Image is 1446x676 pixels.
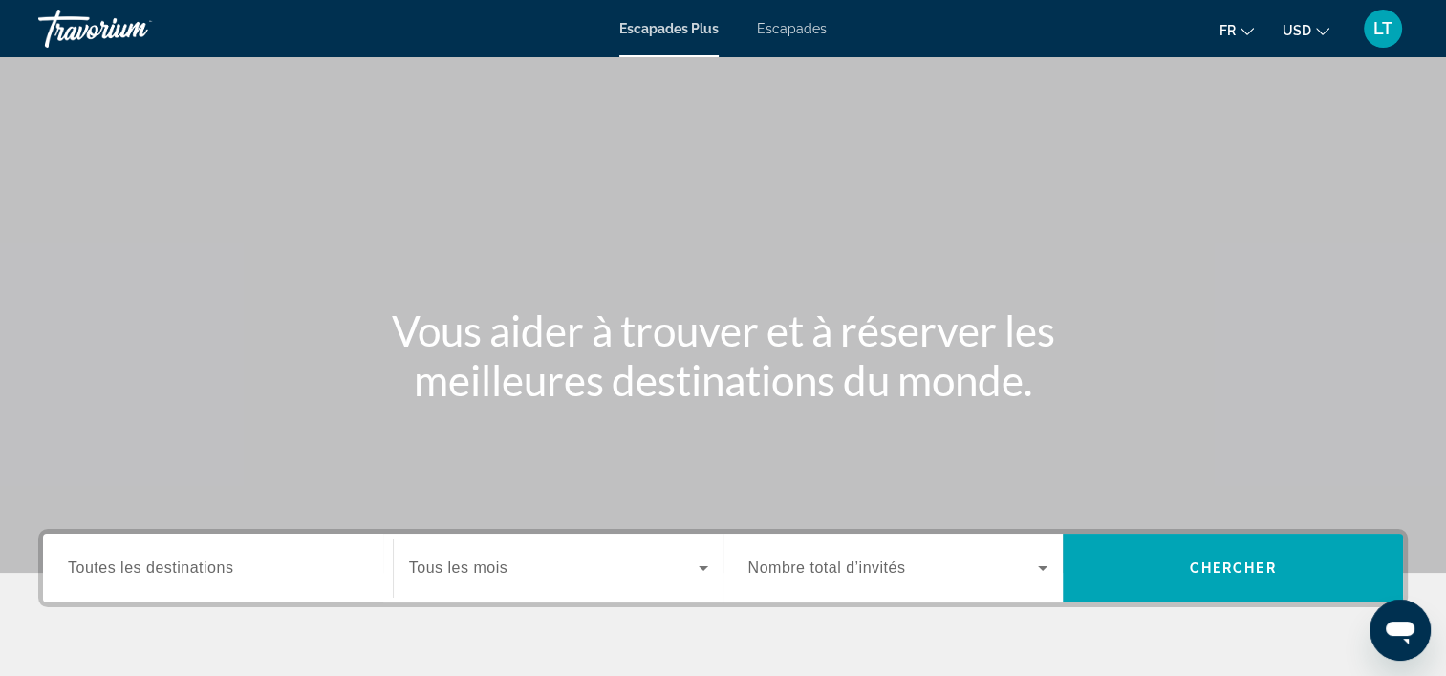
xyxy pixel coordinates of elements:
button: Changer de devise [1283,16,1329,44]
span: Nombre total d’invités [748,560,906,576]
a: Escapades Plus [619,21,719,36]
button: Menu utilisateur [1358,9,1408,49]
button: Changer la langue [1219,16,1254,44]
span: Chercher [1190,560,1277,576]
a: Escapades [757,21,827,36]
div: Widget de recherche [43,534,1403,602]
h1: Vous aider à trouver et à réserver les meilleures destinations du monde. [365,306,1082,405]
span: Fr [1219,23,1236,38]
button: Chercher [1063,534,1403,602]
span: USD [1283,23,1311,38]
span: Toutes les destinations [68,560,233,576]
iframe: Bouton de lancement de la fenêtre de messagerie [1370,600,1431,661]
span: LT [1373,19,1392,38]
span: Tous les mois [409,560,507,576]
a: Travorium [38,4,229,53]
